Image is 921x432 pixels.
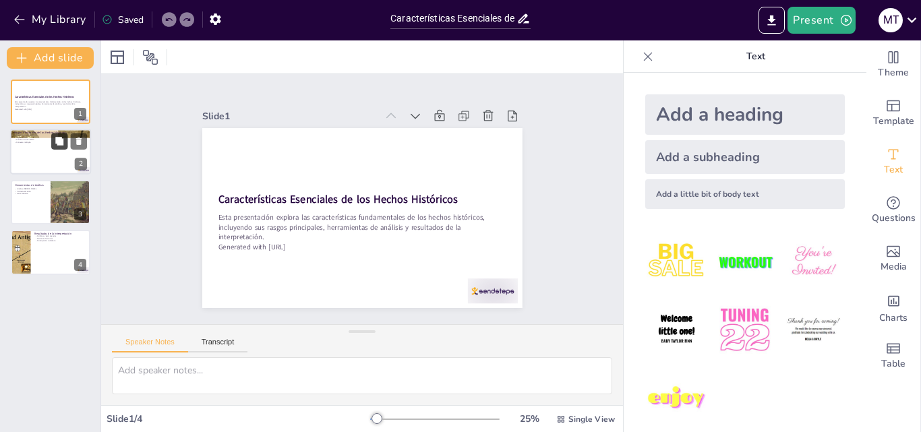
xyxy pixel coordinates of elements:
[14,139,87,142] p: Conexión causa-efecto
[873,114,914,129] span: Template
[881,259,907,274] span: Media
[11,230,90,274] div: 4
[645,299,708,361] img: 4.jpeg
[645,140,845,174] div: Add a subheading
[866,186,920,235] div: Get real-time input from your audience
[218,242,506,252] p: Generated with [URL]
[14,131,87,135] p: Rasgos Principales de los Hechos Históricos
[74,108,86,120] div: 1
[75,158,87,171] div: 2
[34,235,86,238] p: Cambios y permanencias
[759,7,785,34] button: Export to PowerPoint
[879,8,903,32] div: M T
[879,311,908,326] span: Charts
[884,162,903,177] span: Text
[15,183,47,187] p: Herramientas de Análisis
[713,230,776,293] img: 2.jpeg
[112,338,188,352] button: Speaker Notes
[866,137,920,186] div: Add text boxes
[51,133,67,150] button: Duplicate Slide
[14,142,87,144] p: Contexto múltiple
[645,94,845,135] div: Add a heading
[866,40,920,89] div: Change the overall theme
[713,299,776,361] img: 5.jpeg
[645,179,845,209] div: Add a little bit of body text
[74,259,86,271] div: 4
[881,357,905,371] span: Table
[659,40,853,73] p: Text
[34,232,86,236] p: Resultados de la Interpretación
[107,47,128,68] div: Layout
[102,13,144,26] div: Saved
[878,65,909,80] span: Theme
[10,129,91,175] div: 2
[218,192,457,207] strong: Características Esenciales de los Hechos Históricos
[866,283,920,332] div: Add charts and graphs
[188,338,248,352] button: Transcript
[15,108,86,111] p: Generated with [URL]
[15,96,74,99] strong: Características Esenciales de los Hechos Históricos
[34,240,86,243] p: Participación ciudadana
[7,47,94,69] button: Add slide
[645,367,708,430] img: 7.jpeg
[568,414,615,425] span: Single View
[782,299,845,361] img: 6.jpeg
[390,9,516,28] input: Insert title
[15,100,86,108] p: Esta presentación explora las características fundamentales de los hechos históricos, incluyendo ...
[34,237,86,240] p: Narrativas históricas
[11,80,90,124] div: 1
[74,208,86,220] div: 3
[71,133,87,150] button: Delete Slide
[513,412,545,425] div: 25 %
[14,137,87,140] p: Impacto social
[202,110,377,123] div: Slide 1
[782,230,845,293] img: 3.jpeg
[866,89,920,137] div: Add ready made slides
[142,49,158,65] span: Position
[15,190,47,193] p: Contextualización
[14,134,87,137] p: Rasgos únicos y singulares
[788,7,855,34] button: Present
[218,212,506,242] p: Esta presentación explora las características fundamentales de los hechos históricos, incluyendo ...
[872,211,916,226] span: Questions
[107,412,370,425] div: Slide 1 / 4
[866,235,920,283] div: Add images, graphics, shapes or video
[879,7,903,34] button: M T
[15,187,47,190] p: Análisis [PERSON_NAME]
[15,193,47,195] p: Hermenéutica
[866,332,920,380] div: Add a table
[11,180,90,224] div: 3
[10,9,92,30] button: My Library
[645,230,708,293] img: 1.jpeg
